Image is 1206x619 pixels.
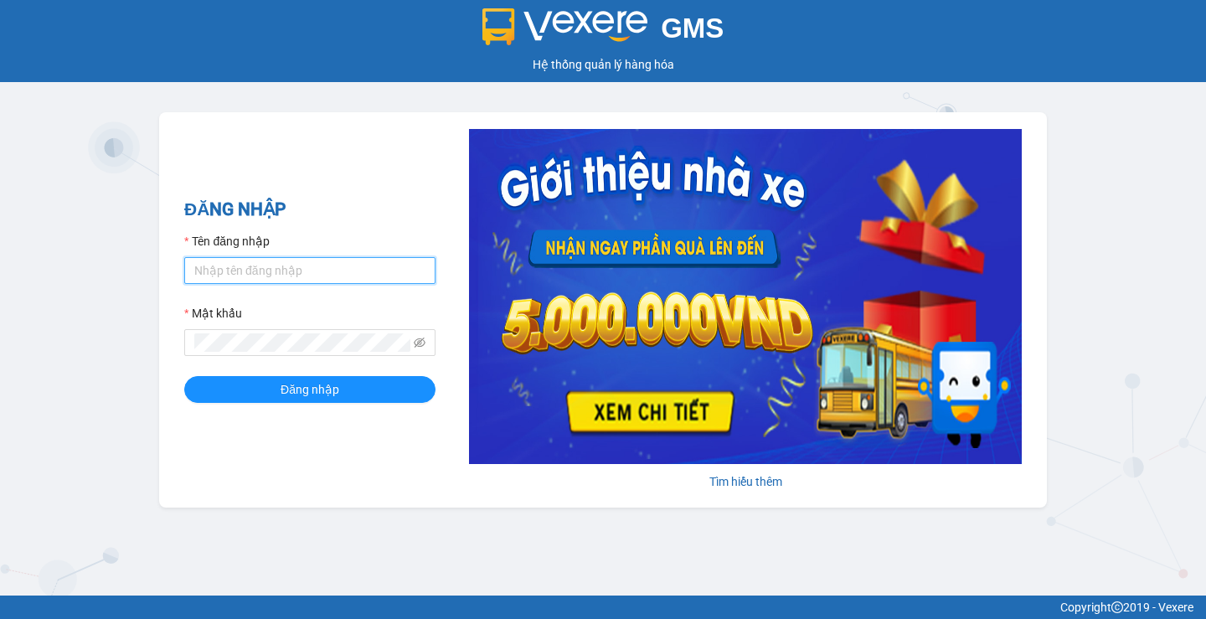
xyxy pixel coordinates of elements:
[13,598,1193,616] div: Copyright 2019 - Vexere
[194,333,410,352] input: Mật khẩu
[414,337,425,348] span: eye-invisible
[482,8,648,45] img: logo 2
[184,232,270,250] label: Tên đăng nhập
[184,304,242,322] label: Mật khẩu
[184,257,435,284] input: Tên đăng nhập
[469,129,1022,464] img: banner-0
[469,472,1022,491] div: Tìm hiểu thêm
[184,376,435,403] button: Đăng nhập
[482,25,724,39] a: GMS
[4,55,1202,74] div: Hệ thống quản lý hàng hóa
[1111,601,1123,613] span: copyright
[184,196,435,224] h2: ĐĂNG NHẬP
[661,13,724,44] span: GMS
[281,380,339,399] span: Đăng nhập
